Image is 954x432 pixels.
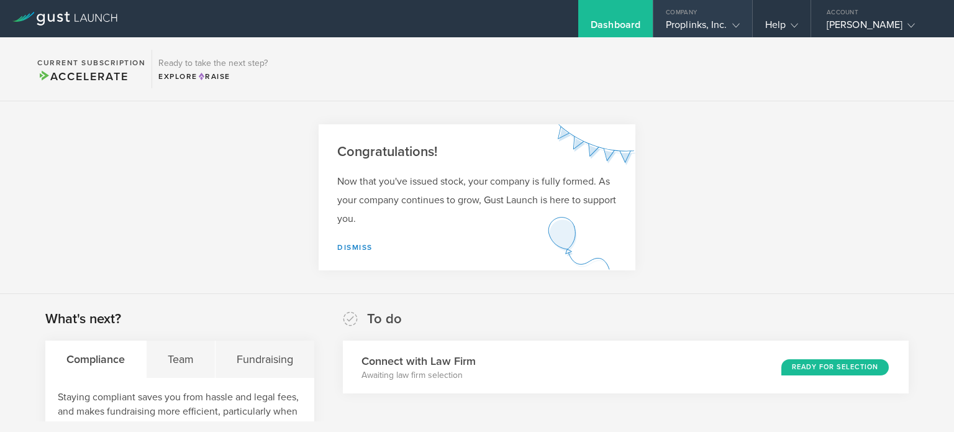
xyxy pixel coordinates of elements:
h3: Connect with Law Firm [361,353,476,369]
h2: To do [367,310,402,328]
span: Raise [198,72,230,81]
h3: Ready to take the next step? [158,59,268,68]
div: Ready for Selection [781,359,889,375]
div: Dashboard [591,19,640,37]
div: Help [765,19,798,37]
h2: Congratulations! [337,143,617,161]
span: Accelerate [37,70,128,83]
h2: What's next? [45,310,121,328]
div: Proplinks, Inc. [666,19,740,37]
div: [PERSON_NAME] [827,19,932,37]
iframe: Chat Widget [892,372,954,432]
p: Now that you've issued stock, your company is fully formed. As your company continues to grow, Gu... [337,172,617,228]
div: Explore [158,71,268,82]
div: Compliance [45,341,147,378]
div: Ready to take the next step?ExploreRaise [152,50,274,88]
div: Connect with Law FirmAwaiting law firm selectionReady for Selection [343,341,909,393]
h2: Current Subscription [37,59,145,67]
p: Awaiting law firm selection [361,369,476,382]
div: Team [147,341,216,378]
div: Fundraising [216,341,314,378]
a: Dismiss [337,243,373,252]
